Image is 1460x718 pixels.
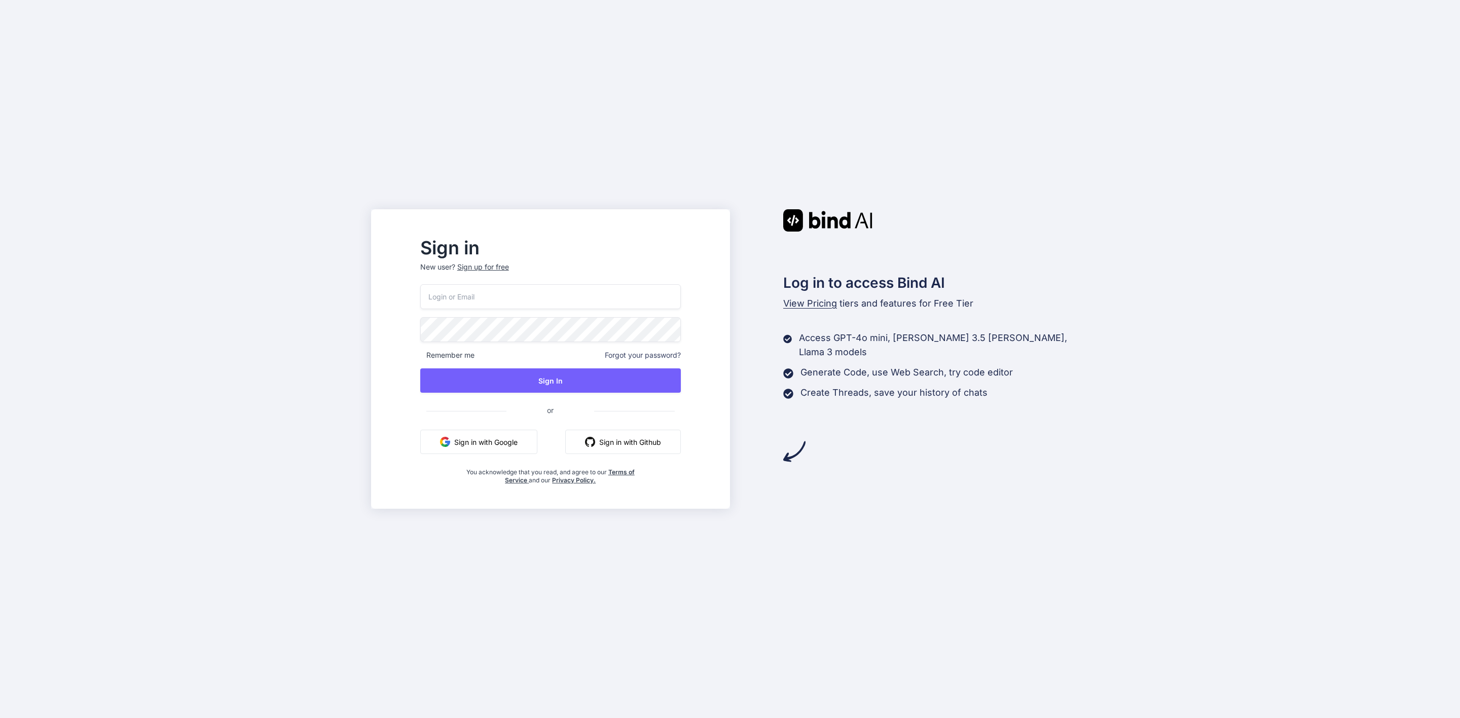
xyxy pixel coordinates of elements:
a: Terms of Service [505,468,635,484]
h2: Log in to access Bind AI [783,272,1089,293]
p: Access GPT-4o mini, [PERSON_NAME] 3.5 [PERSON_NAME], Llama 3 models [799,331,1089,359]
span: or [506,398,594,423]
img: arrow [783,440,806,463]
img: github [585,437,595,447]
button: Sign in with Github [565,430,681,454]
span: Remember me [420,350,474,360]
a: Privacy Policy. [552,476,596,484]
button: Sign In [420,368,681,393]
img: Bind AI logo [783,209,872,232]
input: Login or Email [420,284,681,309]
span: View Pricing [783,298,837,309]
p: tiers and features for Free Tier [783,296,1089,311]
p: Create Threads, save your history of chats [800,386,988,400]
p: New user? [420,262,681,284]
div: Sign up for free [457,262,509,272]
button: Sign in with Google [420,430,537,454]
p: Generate Code, use Web Search, try code editor [800,365,1013,380]
div: You acknowledge that you read, and agree to our and our [463,462,637,484]
h2: Sign in [420,240,681,256]
img: google [440,437,450,447]
span: Forgot your password? [605,350,681,360]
